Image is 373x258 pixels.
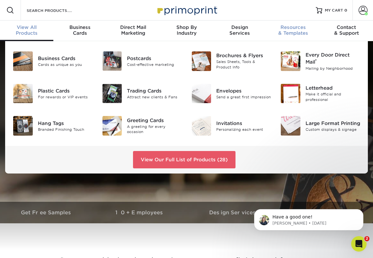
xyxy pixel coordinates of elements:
[306,51,360,66] div: Every Door Direct Mail
[127,55,182,62] div: Postcards
[38,55,93,62] div: Business Cards
[107,24,160,36] div: Marketing
[344,8,347,13] span: 0
[102,51,122,71] img: Postcards
[266,24,320,30] span: Resources
[38,127,93,132] div: Branded Finishing Touch
[127,94,182,100] div: Attract new clients & Fans
[38,94,93,100] div: For rewards or VIP events
[192,116,211,136] img: Invitations
[102,49,182,73] a: Postcards Postcards Cost-effective marketing
[133,151,235,168] a: View Our Full List of Products (28)
[325,8,343,13] span: MY CART
[216,52,271,59] div: Brochures & Flyers
[191,81,271,106] a: Envelopes Envelopes Send a great first impression
[216,59,271,70] div: Sales Sheets, Tools & Product Info
[107,21,160,41] a: Direct MailMarketing
[281,116,300,136] img: Large Format Printing
[315,58,317,63] sup: ®
[192,84,211,103] img: Envelopes
[281,51,300,71] img: Every Door Direct Mail
[13,49,93,74] a: Business Cards Business Cards Cards as unique as you
[192,51,211,71] img: Brochures & Flyers
[102,113,182,138] a: Greeting Cards Greeting Cards A greeting for every occasion
[191,49,271,74] a: Brochures & Flyers Brochures & Flyers Sales Sheets, Tools & Product Info
[13,51,33,71] img: Business Cards
[244,196,373,241] iframe: Intercom notifications message
[216,87,271,94] div: Envelopes
[38,62,93,67] div: Cards as unique as you
[38,87,93,94] div: Plastic Cards
[160,21,213,41] a: Shop ByIndustry
[320,24,373,36] div: & Support
[13,113,93,138] a: Hang Tags Hang Tags Branded Finishing Touch
[351,236,367,252] iframe: Intercom live chat
[13,116,33,136] img: Hang Tags
[191,113,271,138] a: Invitations Invitations Personalizing each event
[320,24,373,30] span: Contact
[160,24,213,30] span: Shop By
[107,24,160,30] span: Direct Mail
[127,117,182,124] div: Greeting Cards
[155,3,219,17] img: Primoprint
[306,66,360,71] div: Mailing by Neighborhood
[38,120,93,127] div: Hang Tags
[53,24,107,30] span: Business
[213,21,266,41] a: DesignServices
[213,24,266,36] div: Services
[127,87,182,94] div: Trading Cards
[216,127,271,132] div: Personalizing each event
[280,113,360,138] a: Large Format Printing Large Format Printing Custom displays & signage
[216,120,271,127] div: Invitations
[127,124,182,135] div: A greeting for every occasion
[280,49,360,74] a: Every Door Direct Mail Every Door Direct Mail® Mailing by Neighborhood
[102,84,122,103] img: Trading Cards
[281,84,300,103] img: Letterhead
[53,21,107,41] a: BusinessCards
[306,85,360,92] div: Letterhead
[306,92,360,102] div: Make it official and professional
[306,127,360,132] div: Custom displays & signage
[26,6,89,14] input: SEARCH PRODUCTS.....
[13,81,93,106] a: Plastic Cards Plastic Cards For rewards or VIP events
[102,116,122,136] img: Greeting Cards
[364,236,369,241] span: 2
[13,84,33,103] img: Plastic Cards
[213,24,266,30] span: Design
[266,24,320,36] div: & Templates
[266,21,320,41] a: Resources& Templates
[320,21,373,41] a: Contact& Support
[160,24,213,36] div: Industry
[306,120,360,127] div: Large Format Printing
[216,94,271,100] div: Send a great first impression
[53,24,107,36] div: Cards
[280,81,360,106] a: Letterhead Letterhead Make it official and professional
[127,62,182,67] div: Cost-effective marketing
[102,81,182,106] a: Trading Cards Trading Cards Attract new clients & Fans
